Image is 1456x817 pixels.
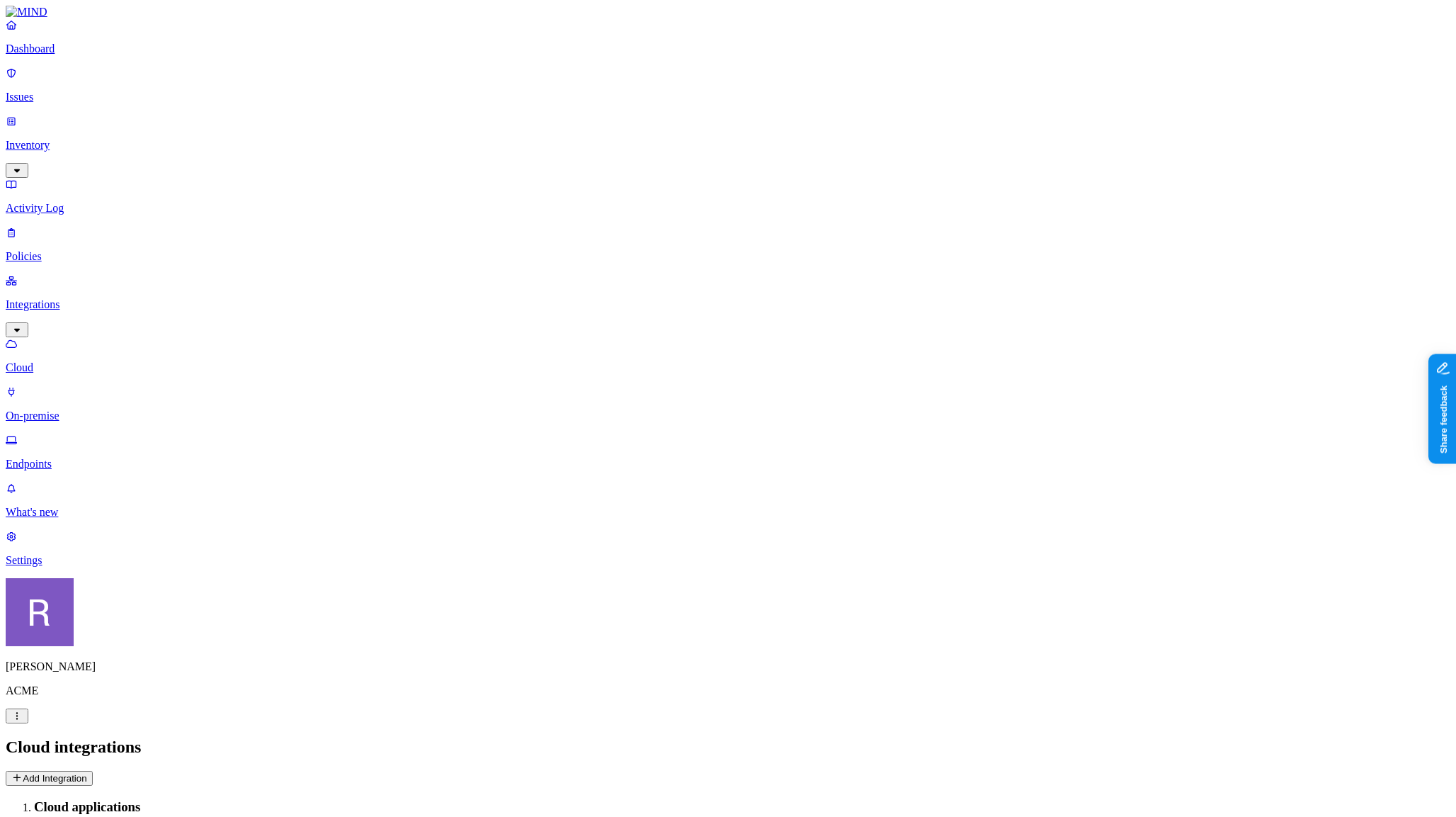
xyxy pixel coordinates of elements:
[34,799,1450,815] h3: Cloud applications
[6,202,1450,215] p: Activity Log
[6,361,1450,374] p: Cloud
[6,6,47,18] img: MIND
[6,660,1450,673] p: [PERSON_NAME]
[6,139,1450,152] p: Inventory
[6,337,1450,374] a: Cloud
[6,530,1450,567] a: Settings
[6,298,1450,311] p: Integrations
[6,18,1450,55] a: Dashboard
[6,6,1450,18] a: MIND
[6,410,1450,422] p: On-premise
[6,385,1450,422] a: On-premise
[6,226,1450,263] a: Policies
[6,554,1450,567] p: Settings
[6,684,1450,697] p: ACME
[6,482,1450,519] a: What's new
[6,771,93,786] button: Add Integration
[6,274,1450,335] a: Integrations
[6,434,1450,471] a: Endpoints
[6,91,1450,103] p: Issues
[6,250,1450,263] p: Policies
[6,178,1450,215] a: Activity Log
[6,67,1450,103] a: Issues
[6,43,1450,55] p: Dashboard
[6,578,74,646] img: Rich Thompson
[6,115,1450,176] a: Inventory
[6,738,1450,757] h2: Cloud integrations
[6,506,1450,519] p: What's new
[6,458,1450,471] p: Endpoints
